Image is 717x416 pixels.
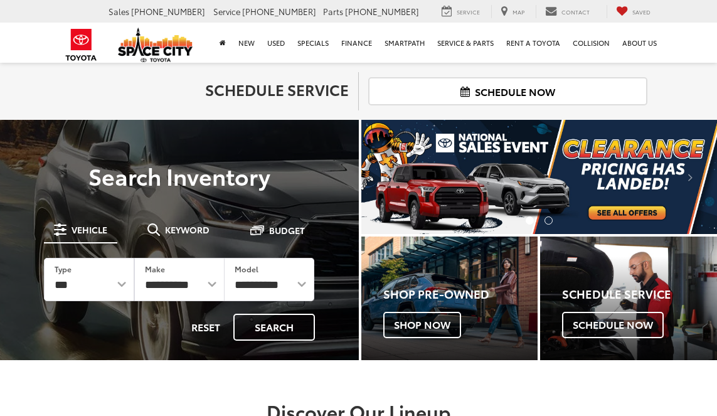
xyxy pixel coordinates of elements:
[232,23,261,63] a: New
[561,8,590,16] span: Contact
[544,216,553,225] li: Go to slide number 2.
[664,145,717,208] button: Click to view next picture.
[335,23,378,63] a: Finance
[513,8,524,16] span: Map
[378,23,431,63] a: SmartPath
[500,23,566,63] a: Rent a Toyota
[109,6,129,17] span: Sales
[26,163,332,188] h3: Search Inventory
[118,28,193,62] img: Space City Toyota
[269,226,305,235] span: Budget
[491,5,534,18] a: Map
[233,314,315,341] button: Search
[540,237,717,360] div: Toyota
[323,6,343,17] span: Parts
[536,5,599,18] a: Contact
[526,216,534,225] li: Go to slide number 1.
[72,225,107,234] span: Vehicle
[540,237,717,360] a: Schedule Service Schedule Now
[213,23,232,63] a: Home
[632,8,651,16] span: Saved
[145,264,165,274] label: Make
[607,5,660,18] a: My Saved Vehicles
[383,288,538,301] h4: Shop Pre-Owned
[291,23,335,63] a: Specials
[566,23,616,63] a: Collision
[562,288,717,301] h4: Schedule Service
[131,6,205,17] span: [PHONE_NUMBER]
[235,264,258,274] label: Model
[213,6,240,17] span: Service
[616,23,663,63] a: About Us
[55,264,72,274] label: Type
[242,6,316,17] span: [PHONE_NUMBER]
[345,6,419,17] span: [PHONE_NUMBER]
[432,5,489,18] a: Service
[70,81,349,97] h2: Schedule Service
[361,237,538,360] a: Shop Pre-Owned Shop Now
[383,312,461,338] span: Shop Now
[361,237,538,360] div: Toyota
[58,24,105,65] img: Toyota
[562,312,664,338] span: Schedule Now
[181,314,231,341] button: Reset
[261,23,291,63] a: Used
[457,8,480,16] span: Service
[431,23,500,63] a: Service & Parts
[361,145,415,208] button: Click to view previous picture.
[368,77,647,105] a: Schedule Now
[165,225,210,234] span: Keyword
